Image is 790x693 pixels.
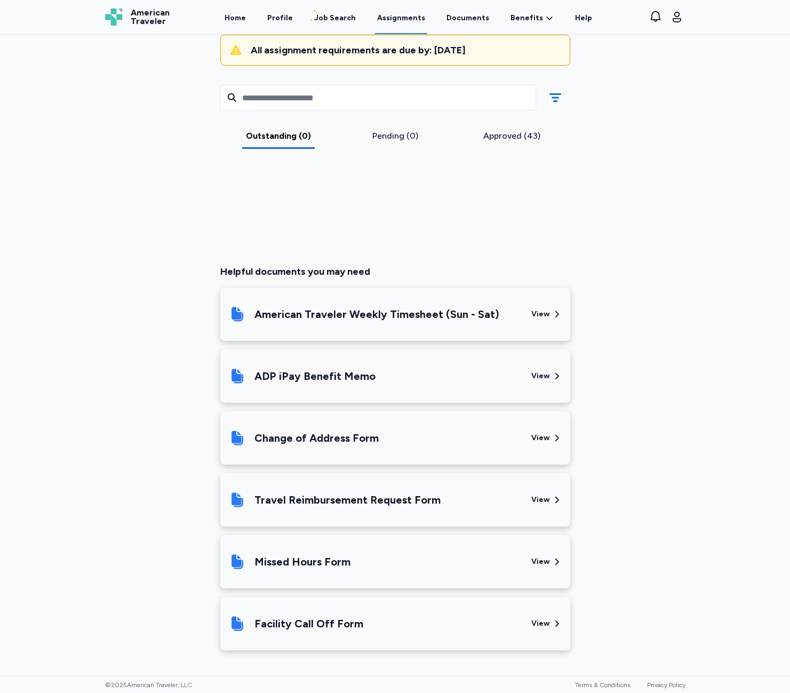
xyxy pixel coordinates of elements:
[647,681,685,689] a: Privacy Policy
[251,44,561,57] div: All assignment requirements are due by: [DATE]
[531,618,550,629] div: View
[531,495,550,505] div: View
[131,9,170,26] span: American Traveler
[458,130,566,142] div: Approved (43)
[510,13,543,23] span: Benefits
[531,371,550,381] div: View
[531,556,550,567] div: View
[531,433,550,443] div: View
[341,130,449,142] div: Pending (0)
[254,492,441,507] div: Travel Reimbursement Request Form
[105,681,192,689] span: © 2025 American Traveler, LLC
[220,264,570,279] div: Helpful documents you may need
[254,307,499,322] div: American Traveler Weekly Timesheet (Sun - Sat)
[531,309,550,320] div: View
[254,431,379,445] div: Change of Address Form
[254,369,376,384] div: ADP iPay Benefit Memo
[105,9,122,26] img: Logo
[225,130,333,142] div: Outstanding (0)
[254,616,363,631] div: Facility Call Off Form
[314,13,356,23] div: Job Search
[375,1,427,34] a: Assignments
[510,13,554,23] a: Benefits
[575,681,630,689] a: Terms & Conditions
[254,554,350,569] div: Missed Hours Form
